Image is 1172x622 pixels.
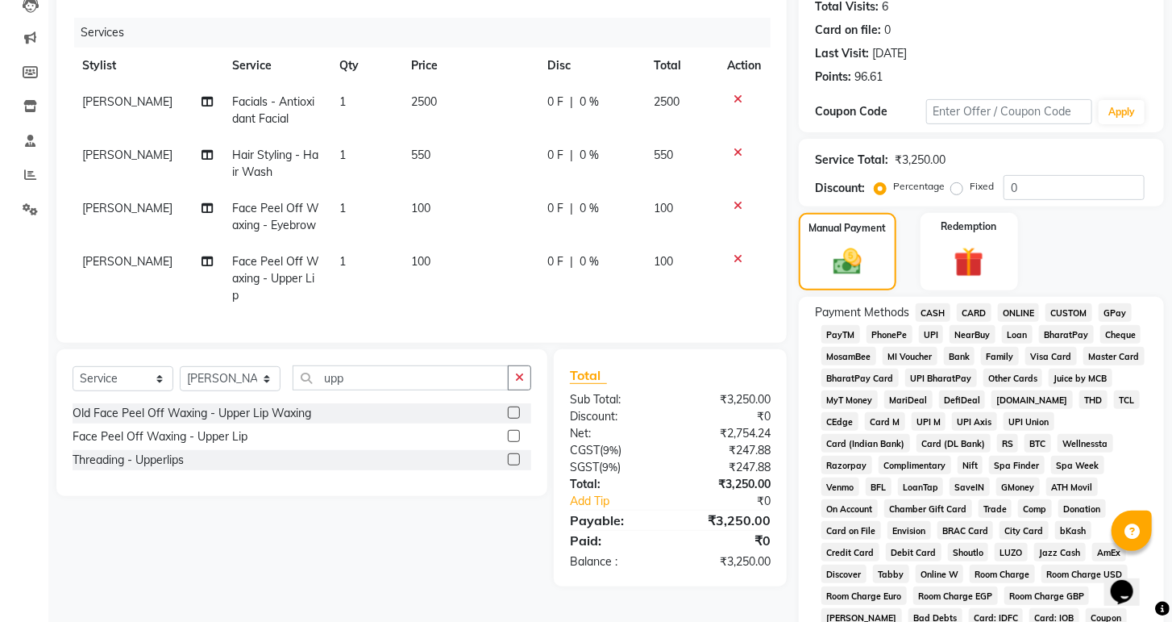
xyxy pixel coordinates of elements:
[1046,478,1098,496] span: ATH Movil
[821,478,859,496] span: Venmo
[912,412,946,431] span: UPI M
[893,179,945,194] label: Percentage
[926,99,1093,124] input: Enter Offer / Coupon Code
[571,200,574,217] span: |
[1099,303,1132,322] span: GPay
[548,147,564,164] span: 0 F
[950,325,995,344] span: NearBuy
[905,369,977,387] span: UPI BharatPay
[886,543,941,561] span: Debit Card
[293,365,509,390] input: Search or Scan
[570,460,599,474] span: SGST
[411,94,437,109] span: 2500
[558,553,671,570] div: Balance :
[670,408,783,425] div: ₹0
[1025,347,1077,365] span: Visa Card
[1024,434,1051,453] span: BTC
[821,434,910,453] span: Card (Indian Bank)
[558,511,671,530] div: Payable:
[558,391,671,408] div: Sub Total:
[941,219,997,234] label: Redemption
[580,94,600,111] span: 0 %
[815,152,888,169] div: Service Total:
[873,565,909,583] span: Tabby
[644,48,717,84] th: Total
[815,45,869,62] div: Last Visit:
[989,456,1045,474] span: Spa Finder
[887,521,931,540] span: Envision
[654,148,673,162] span: 550
[558,476,671,493] div: Total:
[538,48,644,84] th: Disc
[411,148,430,162] span: 550
[580,253,600,270] span: 0 %
[821,412,858,431] span: CEdge
[991,390,1073,409] span: [DOMAIN_NAME]
[571,94,574,111] span: |
[1041,565,1128,583] span: Room Charge USD
[937,521,994,540] span: BRAC Card
[670,442,783,459] div: ₹247.88
[73,428,247,445] div: Face Peel Off Waxing - Upper Lip
[883,347,937,365] span: MI Voucher
[898,478,944,496] span: LoanTap
[571,253,574,270] span: |
[866,478,891,496] span: BFL
[821,521,881,540] span: Card on File
[815,304,909,321] span: Payment Methods
[983,369,1043,387] span: Other Cards
[1079,390,1108,409] span: THD
[1002,325,1033,344] span: Loan
[548,200,564,217] span: 0 F
[82,254,172,269] span: [PERSON_NAME]
[73,452,184,469] div: Threading - Upperlips
[979,499,1012,518] span: Trade
[884,390,933,409] span: MariDeal
[821,499,878,518] span: On Account
[872,45,907,62] div: [DATE]
[558,408,671,425] div: Discount:
[821,565,867,583] span: Discover
[815,103,926,120] div: Coupon Code
[411,254,430,269] span: 100
[570,443,600,457] span: CGST
[654,201,673,215] span: 100
[821,390,878,409] span: MyT Money
[401,48,538,84] th: Price
[222,48,330,84] th: Service
[948,543,989,561] span: Shoutlo
[82,201,172,215] span: [PERSON_NAME]
[1092,543,1126,561] span: AmEx
[232,254,319,303] span: Face Peel Off Waxing - Upper Lip
[558,459,671,476] div: ( )
[950,478,990,496] span: SaveIN
[74,18,783,48] div: Services
[603,444,618,457] span: 9%
[570,367,607,384] span: Total
[821,456,872,474] span: Razorpay
[1045,303,1092,322] span: CUSTOM
[995,543,1028,561] span: LUZO
[884,22,891,39] div: 0
[1004,587,1090,605] span: Room Charge GBP
[944,347,975,365] span: Bank
[232,201,319,232] span: Face Peel Off Waxing - Eyebrow
[548,94,564,111] span: 0 F
[981,347,1019,365] span: Family
[1083,347,1145,365] span: Master Card
[340,94,347,109] span: 1
[821,543,879,561] span: Credit Card
[821,325,860,344] span: PayTM
[970,565,1035,583] span: Room Charge
[670,531,783,550] div: ₹0
[821,587,907,605] span: Room Charge Euro
[411,201,430,215] span: 100
[670,511,783,530] div: ₹3,250.00
[82,148,172,162] span: [PERSON_NAME]
[867,325,912,344] span: PhonePe
[815,180,865,197] div: Discount:
[670,459,783,476] div: ₹247.88
[232,148,318,179] span: Hair Styling - Hair Wash
[945,244,994,281] img: _gift.svg
[825,245,871,278] img: _cash.svg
